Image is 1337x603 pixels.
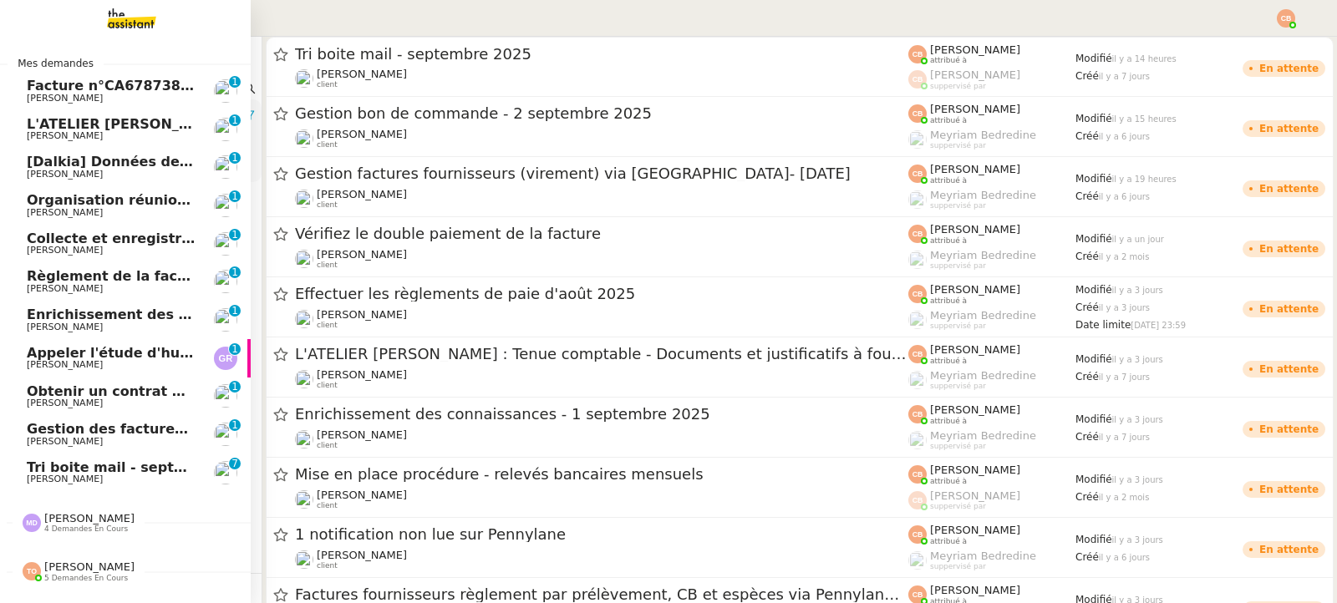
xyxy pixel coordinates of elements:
[908,343,1075,365] app-user-label: attribué à
[317,308,407,321] span: [PERSON_NAME]
[27,130,103,141] span: [PERSON_NAME]
[295,129,313,148] img: users%2F9mvJqJUvllffspLsQzytnd0Nt4c2%2Favatar%2F82da88e3-d90d-4e39-b37d-dcb7941179ae
[27,436,103,447] span: [PERSON_NAME]
[231,458,238,473] p: 7
[930,141,986,150] span: suppervisé par
[930,524,1020,536] span: [PERSON_NAME]
[317,68,407,80] span: [PERSON_NAME]
[908,190,927,209] img: users%2FaellJyylmXSg4jqeVbanehhyYJm1%2Favatar%2Fprofile-pic%20(4).png
[908,309,1075,331] app-user-label: suppervisé par
[930,82,986,91] span: suppervisé par
[214,461,237,484] img: users%2F9mvJqJUvllffspLsQzytnd0Nt4c2%2Favatar%2F82da88e3-d90d-4e39-b37d-dcb7941179ae
[908,189,1075,210] app-user-label: suppervisé par
[908,43,1075,65] app-user-label: attribué à
[295,430,313,448] img: users%2F9mvJqJUvllffspLsQzytnd0Nt4c2%2Favatar%2F82da88e3-d90d-4e39-b37d-dcb7941179ae
[908,551,927,570] img: users%2FaellJyylmXSg4jqeVbanehhyYJm1%2Favatar%2Fprofile-pic%20(4).png
[229,305,241,317] nz-badge-sup: 1
[27,474,103,484] span: [PERSON_NAME]
[295,226,908,241] span: Vérifiez le double paiement de la facture
[44,560,135,573] span: [PERSON_NAME]
[1075,251,1099,262] span: Créé
[930,116,967,125] span: attribué à
[27,359,103,370] span: [PERSON_NAME]
[214,384,237,408] img: users%2FPVo4U3nC6dbZZPS5thQt7kGWk8P2%2Favatar%2F1516997780130.jpeg
[1099,372,1150,382] span: il y a 7 jours
[930,343,1020,356] span: [PERSON_NAME]
[317,441,338,450] span: client
[1075,491,1099,503] span: Créé
[27,398,103,408] span: [PERSON_NAME]
[908,405,927,423] img: svg
[908,550,1075,571] app-user-label: suppervisé par
[1112,535,1163,545] span: il y a 3 jours
[317,261,338,270] span: client
[317,381,338,390] span: client
[231,152,238,167] p: 1
[23,562,41,580] img: svg
[295,250,313,268] img: users%2F9mvJqJUvllffspLsQzytnd0Nt4c2%2Favatar%2F82da88e3-d90d-4e39-b37d-dcb7941179ae
[229,229,241,241] nz-badge-sup: 1
[908,465,927,484] img: svg
[1259,545,1319,555] div: En attente
[229,381,241,393] nz-badge-sup: 1
[930,283,1020,296] span: [PERSON_NAME]
[229,266,241,278] nz-badge-sup: 1
[27,307,440,322] span: Enrichissement des connaissances - 1 septembre 2025
[295,128,908,149] app-user-detailed-label: client
[317,80,338,89] span: client
[1099,493,1150,502] span: il y a 2 mois
[908,70,927,89] img: svg
[1075,353,1112,365] span: Modifié
[229,343,241,355] nz-badge-sup: 1
[317,321,338,330] span: client
[1075,113,1112,124] span: Modifié
[908,525,927,544] img: svg
[27,78,516,94] span: Facture n°CA678738 - ASL LE MOLERET 93110 ROSNY SOUS BOIS
[908,464,1075,485] app-user-label: attribué à
[229,114,241,126] nz-badge-sup: 1
[930,584,1020,596] span: [PERSON_NAME]
[231,381,238,396] p: 1
[1099,433,1150,442] span: il y a 7 jours
[231,114,238,129] p: 1
[1075,233,1112,245] span: Modifié
[1259,424,1319,434] div: En attente
[930,537,967,546] span: attribué à
[27,93,103,104] span: [PERSON_NAME]
[295,490,313,509] img: users%2F9mvJqJUvllffspLsQzytnd0Nt4c2%2Favatar%2F82da88e3-d90d-4e39-b37d-dcb7941179ae
[908,223,1075,245] app-user-label: attribué à
[1075,173,1112,185] span: Modifié
[317,561,338,570] span: client
[295,310,313,328] img: users%2F9mvJqJUvllffspLsQzytnd0Nt4c2%2Favatar%2F82da88e3-d90d-4e39-b37d-dcb7941179ae
[295,166,908,181] span: Gestion factures fournisseurs (virement) via [GEOGRAPHIC_DATA]- [DATE]
[1075,534,1112,545] span: Modifié
[930,403,1020,416] span: [PERSON_NAME]
[317,200,338,210] span: client
[930,129,1036,141] span: Meyriam Bedredine
[295,106,908,121] span: Gestion bon de commande - 2 septembre 2025
[1075,431,1099,443] span: Créé
[908,371,927,389] img: users%2FaellJyylmXSg4jqeVbanehhyYJm1%2Favatar%2Fprofile-pic%20(4).png
[1099,303,1150,312] span: il y a 3 jours
[930,176,967,185] span: attribué à
[295,550,313,569] img: users%2F9mvJqJUvllffspLsQzytnd0Nt4c2%2Favatar%2F82da88e3-d90d-4e39-b37d-dcb7941179ae
[27,154,1044,170] span: [Dalkia] Données de facturation SDC RESIDENCE LE TRIMARAN pour la facture 0001 R WFDKC6 du [DATE]...
[930,261,986,271] span: suppervisé par
[930,464,1020,476] span: [PERSON_NAME]
[317,549,407,561] span: [PERSON_NAME]
[908,103,1075,124] app-user-label: attribué à
[1099,72,1150,81] span: il y a 7 jours
[930,442,986,451] span: suppervisé par
[908,431,927,449] img: users%2FaellJyylmXSg4jqeVbanehhyYJm1%2Favatar%2Fprofile-pic%20(4).png
[1112,175,1177,184] span: il y a 19 heures
[1075,190,1099,202] span: Créé
[1099,132,1150,141] span: il y a 6 jours
[1259,484,1319,494] div: En attente
[908,489,1075,511] app-user-label: suppervisé par
[930,429,1036,442] span: Meyriam Bedredine
[930,417,967,426] span: attribué à
[229,76,241,88] nz-badge-sup: 1
[930,223,1020,236] span: [PERSON_NAME]
[908,345,927,363] img: svg
[908,311,927,329] img: users%2FaellJyylmXSg4jqeVbanehhyYJm1%2Favatar%2Fprofile-pic%20(4).png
